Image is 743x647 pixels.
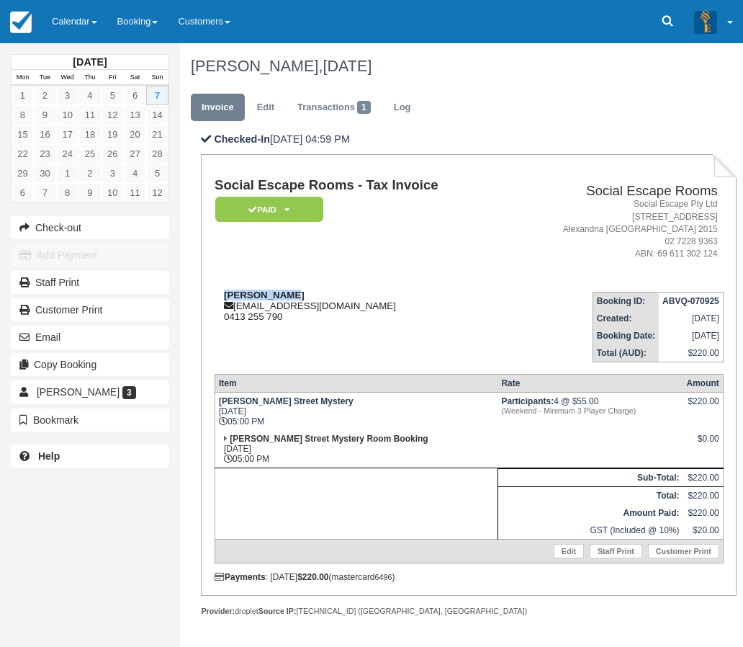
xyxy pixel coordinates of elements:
strong: [PERSON_NAME] Street Mystery Room Booking [230,434,428,444]
a: 28 [146,144,168,164]
a: 8 [56,183,78,202]
a: 16 [34,125,56,144]
th: Booking Date: [593,327,659,344]
a: Staff Print [590,544,642,558]
a: Invoice [191,94,245,122]
a: Edit [246,94,285,122]
img: checkfront-main-nav-mini-logo.png [10,12,32,33]
td: $220.00 [683,469,723,487]
a: 5 [102,86,124,105]
a: 9 [34,105,56,125]
span: [PERSON_NAME] [37,386,120,398]
em: Paid [215,197,323,222]
a: 1 [56,164,78,183]
td: $20.00 [683,522,723,540]
a: 22 [12,144,34,164]
a: Customer Print [11,298,169,321]
div: droplet [TECHNICAL_ID] ([GEOGRAPHIC_DATA], [GEOGRAPHIC_DATA]) [201,606,737,617]
th: Item [215,375,497,393]
th: Booking ID: [593,293,659,311]
th: Mon [12,70,34,86]
h1: [PERSON_NAME], [191,58,726,75]
a: 4 [124,164,146,183]
a: 5 [146,164,168,183]
a: 2 [34,86,56,105]
th: Fri [102,70,124,86]
a: 7 [34,183,56,202]
strong: Provider: [201,607,235,615]
b: Checked-In [214,133,270,145]
a: 10 [56,105,78,125]
div: $0.00 [686,434,719,455]
th: Amount [683,375,723,393]
button: Email [11,326,169,349]
th: Sub-Total: [497,469,683,487]
td: [DATE] [659,327,723,344]
a: Help [11,445,169,468]
a: 25 [78,144,101,164]
a: 19 [102,125,124,144]
td: GST (Included @ 10%) [497,522,683,540]
strong: Payments [215,572,266,582]
strong: [PERSON_NAME] [224,290,305,300]
span: 1 [357,101,371,114]
td: [DATE] [659,310,723,327]
span: 3 [122,386,136,399]
em: (Weekend - Minimum 3 Player Charge) [501,406,679,415]
a: 21 [146,125,168,144]
a: Customer Print [648,544,719,558]
div: : [DATE] (mastercard ) [215,572,724,582]
a: 12 [102,105,124,125]
a: Transactions1 [287,94,382,122]
td: 4 @ $55.00 [497,393,683,431]
strong: [PERSON_NAME] Street Mystery [219,396,354,406]
a: Paid [215,196,318,223]
a: 3 [56,86,78,105]
a: 3 [102,164,124,183]
a: 7 [146,86,168,105]
b: Help [38,450,60,462]
strong: ABVQ-070925 [662,296,719,306]
th: Tue [34,70,56,86]
a: 11 [124,183,146,202]
td: [DATE] 05:00 PM [215,393,497,431]
a: 26 [102,144,124,164]
button: Bookmark [11,409,169,432]
th: Sun [146,70,168,86]
strong: [DATE] [73,56,107,68]
th: Created: [593,310,659,327]
a: 24 [56,144,78,164]
button: Copy Booking [11,353,169,376]
a: 15 [12,125,34,144]
h1: Social Escape Rooms - Tax Invoice [215,178,506,193]
a: 4 [78,86,101,105]
a: 11 [78,105,101,125]
strong: Source IP: [258,607,297,615]
h2: Social Escape Rooms [512,184,717,199]
a: 18 [78,125,101,144]
td: $220.00 [683,504,723,522]
a: 13 [124,105,146,125]
th: Wed [56,70,78,86]
div: $220.00 [686,396,719,418]
strong: $220.00 [297,572,328,582]
p: [DATE] 04:59 PM [201,132,737,147]
a: 6 [124,86,146,105]
a: 9 [78,183,101,202]
a: 1 [12,86,34,105]
td: [DATE] 05:00 PM [215,430,497,468]
img: A3 [694,10,717,33]
strong: Participants [501,396,554,406]
a: 2 [78,164,101,183]
address: Social Escape Pty Ltd [STREET_ADDRESS] Alexandria [GEOGRAPHIC_DATA] 2015 02 7228 9363 ABN: 69 611... [512,198,717,260]
a: 10 [102,183,124,202]
th: Thu [78,70,101,86]
a: 23 [34,144,56,164]
a: [PERSON_NAME] 3 [11,380,169,403]
button: Add Payment [11,244,169,267]
a: 17 [56,125,78,144]
a: 6 [12,183,34,202]
a: 27 [124,144,146,164]
span: [DATE] [323,57,371,75]
th: Total (AUD): [593,344,659,362]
